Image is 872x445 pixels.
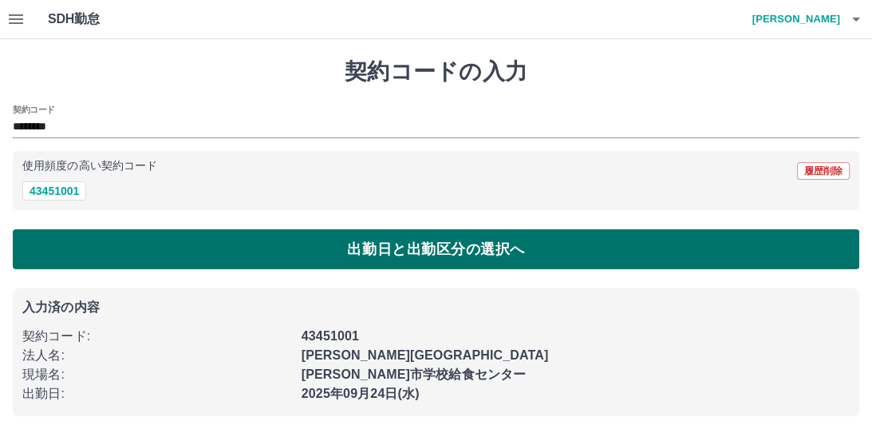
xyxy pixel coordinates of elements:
[22,384,292,403] p: 出勤日 :
[22,365,292,384] p: 現場名 :
[302,329,359,343] b: 43451001
[302,348,549,362] b: [PERSON_NAME][GEOGRAPHIC_DATA]
[22,181,86,201] button: 43451001
[302,368,527,381] b: [PERSON_NAME]市学校給食センター
[22,327,292,346] p: 契約コード :
[22,346,292,365] p: 法人名 :
[22,161,157,172] p: 使用頻度の高い契約コード
[302,387,420,400] b: 2025年09月24日(水)
[13,58,859,85] h1: 契約コードの入力
[13,103,55,116] h2: 契約コード
[797,162,850,180] button: 履歴削除
[22,301,850,314] p: 入力済の内容
[13,229,859,269] button: 出勤日と出勤区分の選択へ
